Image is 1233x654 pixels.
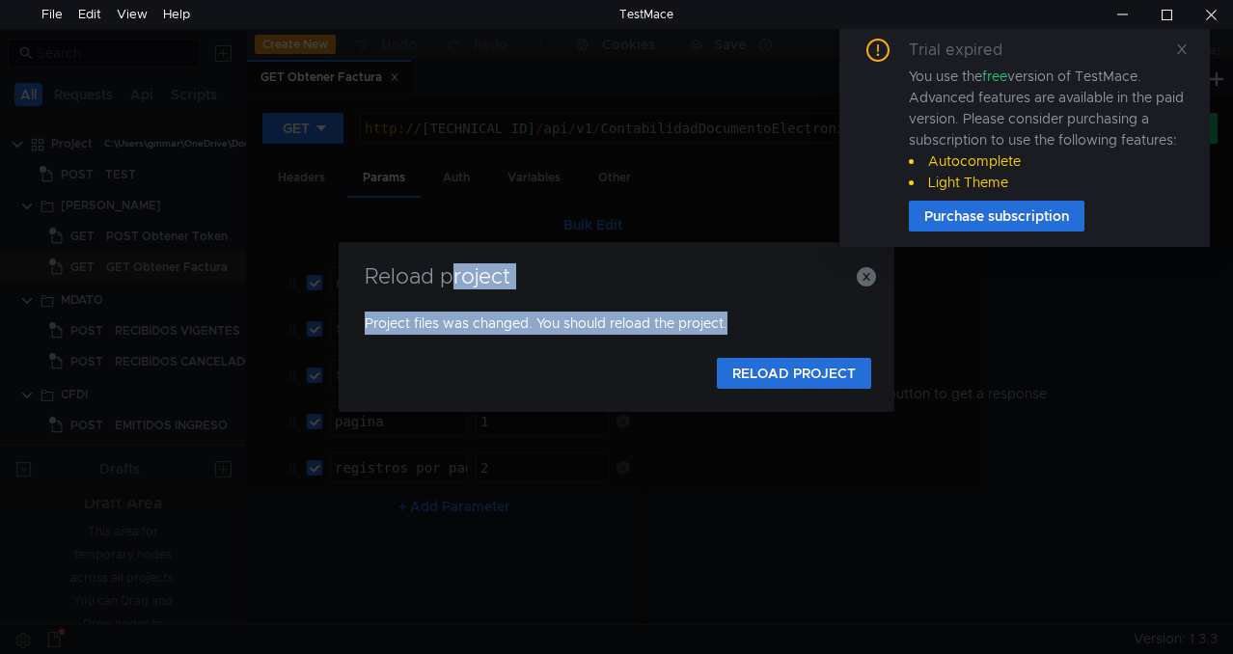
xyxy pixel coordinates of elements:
div: You use the version of TestMace. Advanced features are available in the paid version. Please cons... [909,66,1187,193]
button: Purchase subscription [909,201,1084,232]
li: Autocomplete [909,150,1187,172]
h3: Reload project [362,265,871,288]
div: Trial expired [909,39,1026,62]
p: Project files was changed. You should reload the project. [365,312,868,335]
span: free [982,68,1007,85]
li: Light Theme [909,172,1187,193]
